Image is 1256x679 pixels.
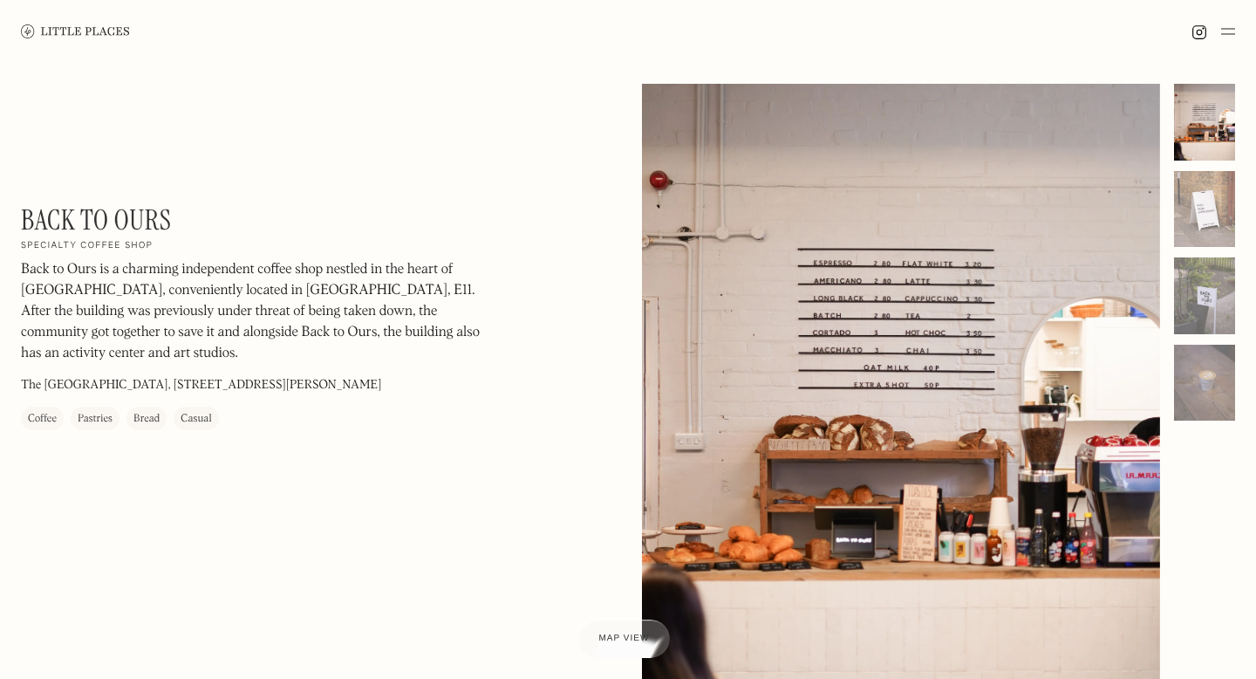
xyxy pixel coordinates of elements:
div: Pastries [78,411,113,429]
p: The [GEOGRAPHIC_DATA], [STREET_ADDRESS][PERSON_NAME] [21,377,381,395]
h2: Specialty coffee shop [21,241,153,253]
a: Map view [578,620,671,658]
p: Back to Ours is a charming independent coffee shop nestled in the heart of [GEOGRAPHIC_DATA], con... [21,260,492,365]
h1: Back to Ours [21,203,171,237]
div: Bread [133,411,160,429]
div: Coffee [28,411,57,429]
div: Casual [181,411,211,429]
span: Map view [599,634,650,643]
